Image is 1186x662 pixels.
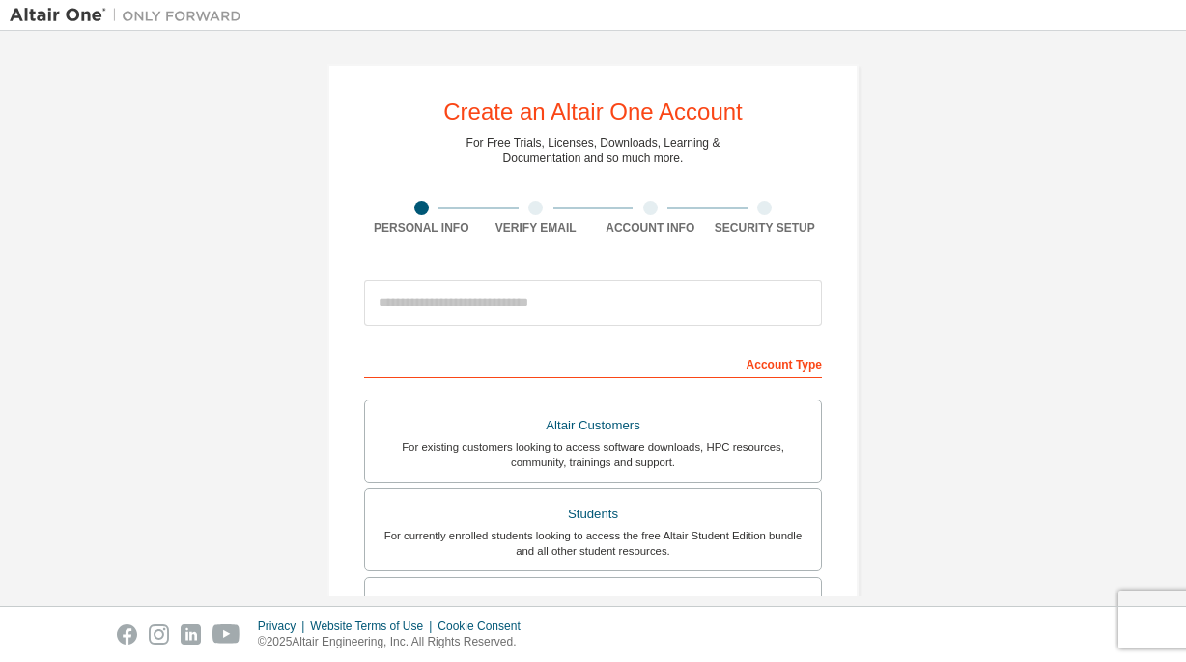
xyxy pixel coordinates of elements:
[377,439,809,470] div: For existing customers looking to access software downloads, HPC resources, community, trainings ...
[117,624,137,645] img: facebook.svg
[149,624,169,645] img: instagram.svg
[593,220,708,235] div: Account Info
[258,619,310,634] div: Privacy
[377,412,809,439] div: Altair Customers
[479,220,594,235] div: Verify Email
[377,590,809,617] div: Faculty
[377,528,809,559] div: For currently enrolled students looking to access the free Altair Student Edition bundle and all ...
[10,6,251,25] img: Altair One
[466,135,720,166] div: For Free Trials, Licenses, Downloads, Learning & Documentation and so much more.
[364,220,479,235] div: Personal Info
[181,624,201,645] img: linkedin.svg
[708,220,823,235] div: Security Setup
[364,347,822,378] div: Account Type
[438,619,531,634] div: Cookie Consent
[310,619,438,634] div: Website Terms of Use
[377,501,809,528] div: Students
[258,634,532,650] p: © 2025 Altair Engineering, Inc. All Rights Reserved.
[443,100,743,124] div: Create an Altair One Account
[212,624,240,645] img: youtube.svg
